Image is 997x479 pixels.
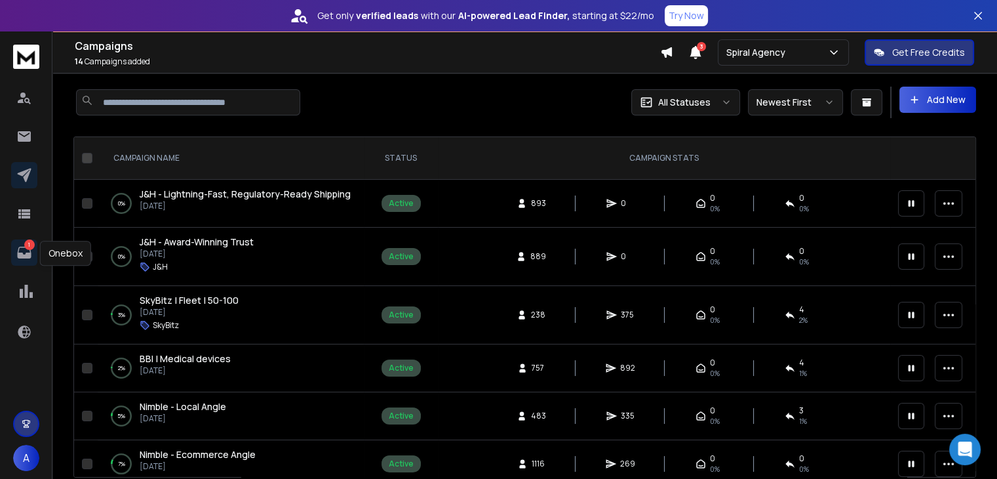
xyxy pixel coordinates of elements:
[799,203,809,214] span: 0%
[317,9,654,22] p: Get only with our starting at $22/mo
[140,294,239,307] a: SkyBitz | Fleet | 50-100
[140,188,351,200] span: J&H - Lightning-Fast, Regulatory-Ready Shipping
[140,448,256,461] span: Nimble - Ecommerce Angle
[799,368,807,379] span: 1 %
[621,310,634,320] span: 375
[140,201,351,211] p: [DATE]
[140,448,256,461] a: Nimble - Ecommerce Angle
[799,416,807,427] span: 1 %
[140,188,351,201] a: J&H - Lightning-Fast, Regulatory-Ready Shipping
[118,362,125,375] p: 2 %
[799,257,809,267] span: 0%
[140,400,226,413] a: Nimble - Local Angle
[621,411,635,421] span: 335
[530,251,546,262] span: 889
[140,413,226,424] p: [DATE]
[531,198,546,209] span: 893
[710,203,720,214] span: 0%
[98,137,364,180] th: CAMPAIGN NAME
[799,304,804,315] span: 4
[13,445,39,471] button: A
[140,461,256,472] p: [DATE]
[389,363,414,373] div: Active
[799,315,808,325] span: 2 %
[799,358,804,368] span: 4
[40,241,91,266] div: Onebox
[389,198,414,209] div: Active
[438,137,890,180] th: CAMPAIGN STATS
[748,89,843,115] button: Newest First
[389,459,414,469] div: Active
[710,464,720,474] span: 0%
[710,193,715,203] span: 0
[799,453,804,464] span: 0
[75,38,660,54] h1: Campaigns
[98,228,364,286] td: 0%J&H - Award-Winning Trust[DATE]J&H
[118,197,125,210] p: 0 %
[356,9,418,22] strong: verified leads
[669,9,704,22] p: Try Now
[710,416,720,427] span: 0%
[658,96,711,109] p: All Statuses
[118,250,125,263] p: 0 %
[710,315,720,325] span: 0%
[531,411,546,421] span: 483
[949,434,981,465] div: Open Intercom Messenger
[24,239,35,250] p: 1
[710,257,720,267] span: 0%
[389,411,414,421] div: Active
[531,310,545,320] span: 238
[620,363,635,373] span: 892
[621,251,634,262] span: 0
[726,46,791,59] p: Spiral Agency
[697,42,706,51] span: 3
[140,236,254,249] a: J&H - Award-Winning Trust
[799,246,804,257] span: 0
[799,464,809,474] span: 0 %
[710,304,715,315] span: 0
[140,365,231,376] p: [DATE]
[98,286,364,344] td: 3%SkyBitz | Fleet | 50-100[DATE]SkyBitz
[11,239,37,266] a: 1
[140,249,254,259] p: [DATE]
[899,87,976,113] button: Add New
[117,409,125,423] p: 5 %
[75,56,83,67] span: 14
[13,45,39,69] img: logo
[98,344,364,392] td: 2%BBI | Medical devices[DATE]
[118,457,125,470] p: 7 %
[710,406,715,416] span: 0
[98,180,364,228] td: 0%J&H - Lightning-Fast, Regulatory-Ready Shipping[DATE]
[620,459,635,469] span: 269
[865,39,974,66] button: Get Free Credits
[153,320,179,331] p: SkyBitz
[140,352,231,365] a: BBI | Medical devices
[665,5,708,26] button: Try Now
[892,46,965,59] p: Get Free Credits
[118,308,125,322] p: 3 %
[458,9,570,22] strong: AI-powered Lead Finder,
[710,453,715,464] span: 0
[140,294,239,306] span: SkyBitz | Fleet | 50-100
[140,400,226,413] span: Nimble - Local Angle
[75,56,660,67] p: Campaigns added
[140,307,239,318] p: [DATE]
[532,459,545,469] span: 1116
[153,262,168,272] p: J&H
[799,193,804,203] span: 0
[140,236,254,248] span: J&H - Award-Winning Trust
[621,198,634,209] span: 0
[710,368,720,379] span: 0%
[710,246,715,257] span: 0
[389,251,414,262] div: Active
[799,406,804,416] span: 3
[710,358,715,368] span: 0
[389,310,414,320] div: Active
[532,363,545,373] span: 757
[364,137,438,180] th: STATUS
[98,392,364,440] td: 5%Nimble - Local Angle[DATE]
